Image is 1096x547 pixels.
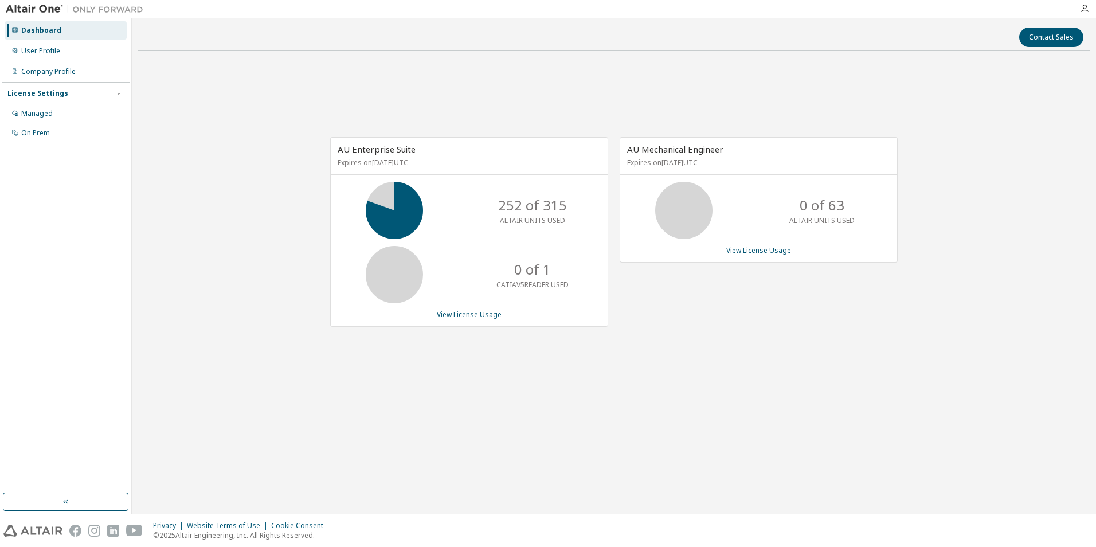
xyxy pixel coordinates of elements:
div: Company Profile [21,67,76,76]
div: Cookie Consent [271,521,330,530]
div: On Prem [21,128,50,138]
img: altair_logo.svg [3,525,62,537]
div: Managed [21,109,53,118]
div: User Profile [21,46,60,56]
img: youtube.svg [126,525,143,537]
p: © 2025 Altair Engineering, Inc. All Rights Reserved. [153,530,330,540]
p: ALTAIR UNITS USED [789,216,855,225]
img: Altair One [6,3,149,15]
p: Expires on [DATE] UTC [627,158,887,167]
p: 0 of 63 [800,196,844,215]
p: Expires on [DATE] UTC [338,158,598,167]
p: CATIAV5READER USED [496,280,569,290]
div: Dashboard [21,26,61,35]
div: Privacy [153,521,187,530]
img: instagram.svg [88,525,100,537]
a: View License Usage [726,245,791,255]
button: Contact Sales [1019,28,1083,47]
a: View License Usage [437,310,502,319]
div: Website Terms of Use [187,521,271,530]
span: AU Mechanical Engineer [627,143,723,155]
div: License Settings [7,89,68,98]
p: 0 of 1 [514,260,551,279]
span: AU Enterprise Suite [338,143,416,155]
p: 252 of 315 [498,196,567,215]
img: linkedin.svg [107,525,119,537]
p: ALTAIR UNITS USED [500,216,565,225]
img: facebook.svg [69,525,81,537]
